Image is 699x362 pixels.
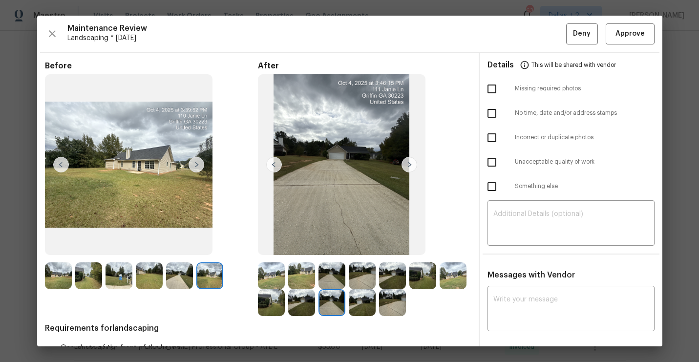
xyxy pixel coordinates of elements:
span: This will be shared with vendor [531,53,616,77]
div: Unacceptable quality of work [480,150,662,174]
button: Approve [606,23,655,44]
div: Missing required photos [480,77,662,101]
span: Approve [615,28,645,40]
img: right-chevron-button-url [402,157,417,172]
span: Requirements for landscaping [45,323,471,333]
span: Deny [573,28,591,40]
span: Details [487,53,514,77]
span: Missing required photos [515,85,655,93]
img: left-chevron-button-url [266,157,282,172]
span: After [258,61,471,71]
img: left-chevron-button-url [53,157,69,172]
span: Something else [515,182,655,191]
img: right-chevron-button-url [189,157,204,172]
span: Before [45,61,258,71]
span: No time, date and/or address stamps [515,109,655,117]
span: Unacceptable quality of work [515,158,655,166]
span: Landscaping * [DATE] [67,33,566,43]
div: No time, date and/or address stamps [480,101,662,126]
span: Maintenance Review [67,23,566,33]
div: Incorrect or duplicate photos [480,126,662,150]
div: Something else [480,174,662,199]
span: Incorrect or duplicate photos [515,133,655,142]
li: One photo of the front of the house [61,343,471,353]
span: Messages with Vendor [487,271,575,279]
button: Deny [566,23,598,44]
